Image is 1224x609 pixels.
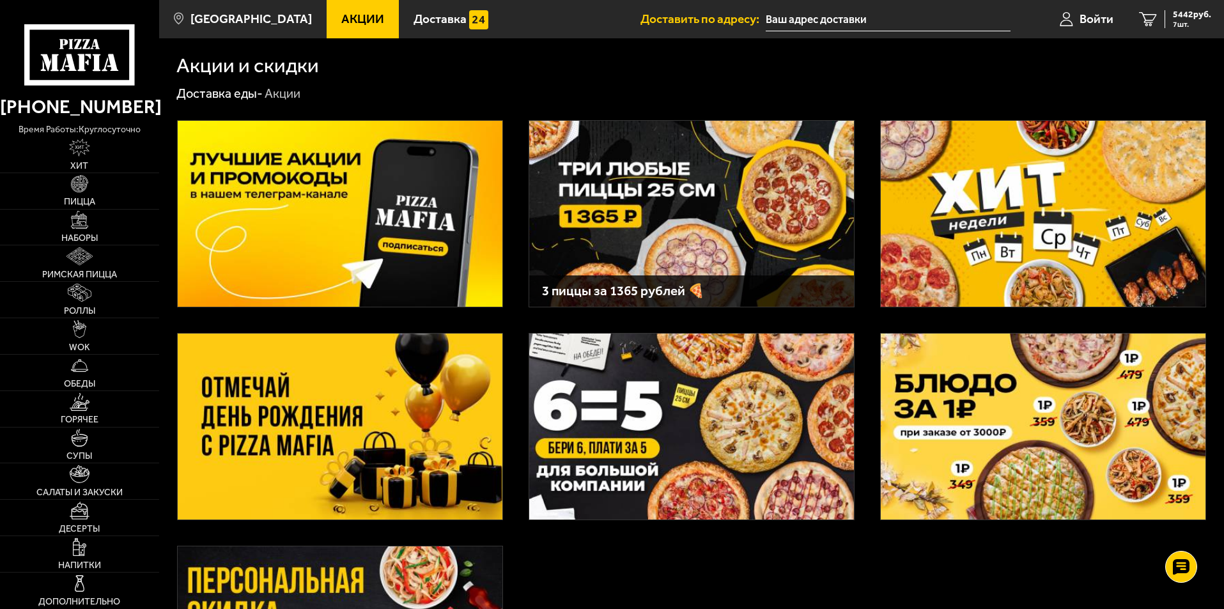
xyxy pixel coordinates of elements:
div: Акции [265,86,300,102]
span: Доставка [414,13,467,25]
span: Римская пицца [42,270,117,279]
span: Десерты [59,525,100,534]
span: Супы [66,452,92,461]
span: Пицца [64,197,95,206]
input: Ваш адрес доставки [766,8,1011,31]
span: Дополнительно [38,597,120,606]
span: Роллы [64,307,95,316]
span: 7 шт. [1173,20,1211,28]
span: Доставить по адресу: [640,13,766,25]
span: Акции [341,13,384,25]
span: Обеды [64,380,95,389]
span: 5442 руб. [1173,10,1211,19]
span: Войти [1080,13,1113,25]
span: Салаты и закуски [36,488,123,497]
span: Напитки [58,561,101,570]
a: 3 пиццы за 1365 рублей 🍕 [529,120,855,307]
img: 15daf4d41897b9f0e9f617042186c801.svg [469,10,488,29]
span: Наборы [61,234,98,243]
a: Доставка еды- [176,86,263,101]
h1: Акции и скидки [176,56,319,76]
span: Горячее [61,415,98,424]
span: [GEOGRAPHIC_DATA] [190,13,312,25]
h3: 3 пиццы за 1365 рублей 🍕 [542,284,841,298]
span: WOK [69,343,90,352]
span: Хит [70,162,88,171]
